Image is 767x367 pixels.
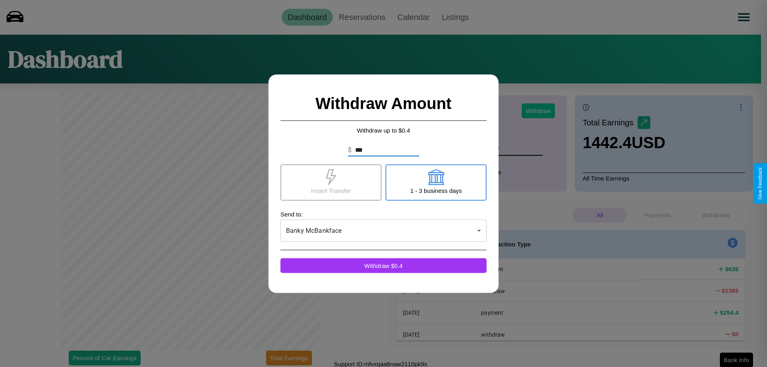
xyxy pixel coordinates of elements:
[410,185,462,196] p: 1 - 3 business days
[280,208,487,219] p: Send to:
[311,185,351,196] p: Insant Transfer
[280,258,487,273] button: Withdraw $0.4
[757,167,763,200] div: Give Feedback
[280,86,487,121] h2: Withdraw Amount
[348,145,352,155] p: $
[280,125,487,135] p: Withdraw up to $ 0.4
[280,219,487,242] div: Banky McBankface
